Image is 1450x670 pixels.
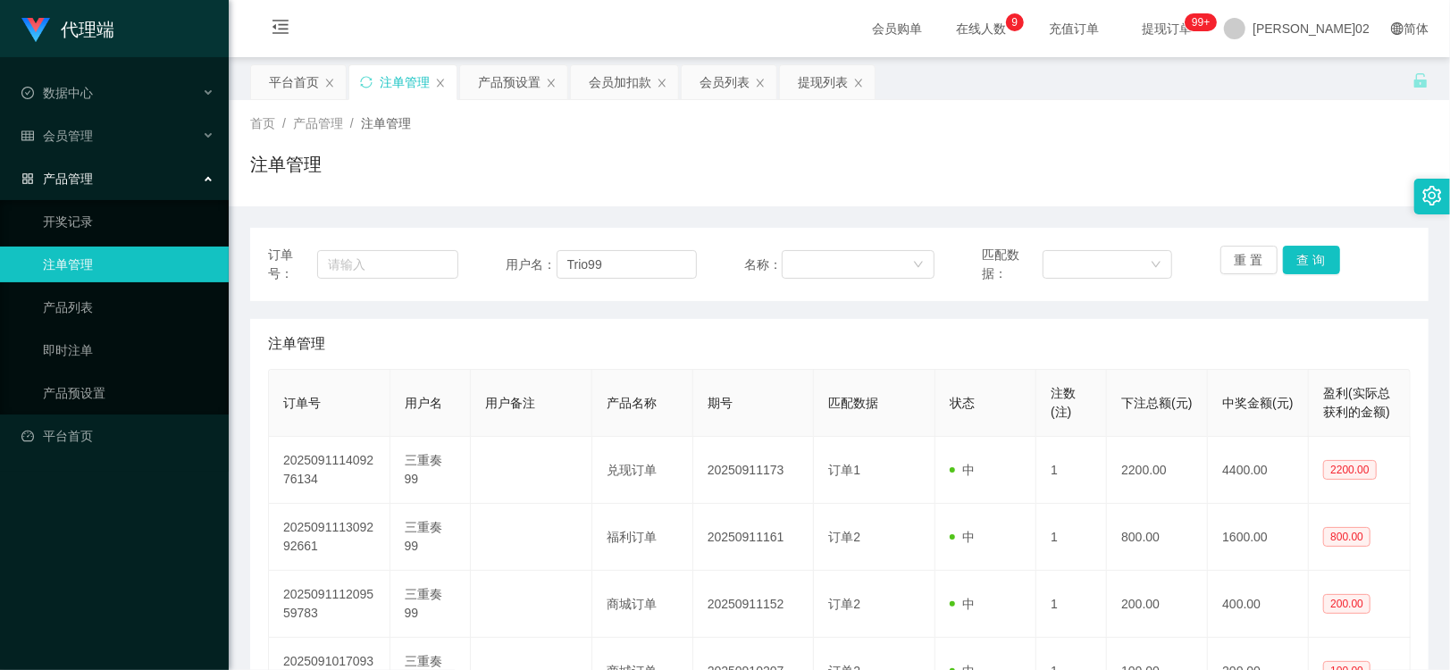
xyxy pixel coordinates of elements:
[962,463,975,477] font: 中
[1422,186,1442,205] i: 图标： 设置
[1404,21,1429,36] font: 简体
[1185,13,1217,31] sup: 1174
[962,597,975,611] font: 中
[506,255,556,274] span: 用户名：
[657,78,667,88] i: 图标： 关闭
[1208,571,1309,638] td: 400.00
[43,375,214,411] a: 产品预设置
[700,65,750,99] div: 会员列表
[350,116,354,130] span: /
[828,597,860,611] span: 订单2
[21,18,50,43] img: logo.9652507e.png
[589,65,651,99] div: 会员加扣款
[1049,21,1099,36] font: 充值订单
[982,246,1043,283] span: 匹配数据：
[1012,13,1018,31] p: 9
[592,437,693,504] td: 兑现订单
[21,172,34,185] i: 图标： AppStore-O
[592,571,693,638] td: 商城订单
[1006,13,1024,31] sup: 9
[1208,437,1309,504] td: 4400.00
[405,396,442,410] span: 用户名
[1151,259,1161,272] i: 图标： 向下
[250,116,275,130] span: 首页
[708,396,733,410] span: 期号
[853,78,864,88] i: 图标： 关闭
[268,246,317,283] span: 订单号：
[592,504,693,571] td: 福利订单
[1323,386,1390,419] span: 盈利(实际总获利的金额)
[1220,246,1278,274] button: 重 置
[293,116,343,130] span: 产品管理
[1107,571,1208,638] td: 200.00
[828,396,878,410] span: 匹配数据
[282,116,286,130] span: /
[21,130,34,142] i: 图标： table
[1412,72,1429,88] i: 图标： 解锁
[269,65,319,99] div: 平台首页
[283,396,321,410] span: 订单号
[755,78,766,88] i: 图标： 关闭
[744,255,782,274] span: 名称：
[950,396,975,410] span: 状态
[1036,571,1107,638] td: 1
[324,78,335,88] i: 图标： 关闭
[1323,460,1376,480] span: 2200.00
[43,86,93,100] font: 数据中心
[43,332,214,368] a: 即时注单
[798,65,848,99] div: 提现列表
[693,437,815,504] td: 20250911173
[317,250,458,279] input: 请输入
[43,289,214,325] a: 产品列表
[435,78,446,88] i: 图标： 关闭
[1323,594,1370,614] span: 200.00
[1051,386,1076,419] span: 注数(注)
[250,151,322,178] h1: 注单管理
[485,396,535,410] span: 用户备注
[380,65,430,99] div: 注单管理
[21,87,34,99] i: 图标： check-circle-o
[1283,246,1340,274] button: 查 询
[607,396,657,410] span: 产品名称
[61,1,114,58] h1: 代理端
[828,530,860,544] span: 订单2
[956,21,1006,36] font: 在线人数
[913,259,924,272] i: 图标： 向下
[1222,396,1293,410] span: 中奖金额(元)
[1121,396,1192,410] span: 下注总额(元)
[478,65,541,99] div: 产品预设置
[390,571,471,638] td: 三重奏99
[546,78,557,88] i: 图标： 关闭
[1208,504,1309,571] td: 1600.00
[390,504,471,571] td: 三重奏99
[1036,437,1107,504] td: 1
[693,504,815,571] td: 20250911161
[21,418,214,454] a: 图标： 仪表板平台首页
[361,116,411,130] span: 注单管理
[43,204,214,239] a: 开奖记录
[269,504,390,571] td: 202509111309292661
[1142,21,1192,36] font: 提现订单
[962,530,975,544] font: 中
[21,21,114,36] a: 代理端
[1036,504,1107,571] td: 1
[269,437,390,504] td: 202509111409276134
[1107,504,1208,571] td: 800.00
[269,571,390,638] td: 202509111209559783
[268,333,325,355] span: 注单管理
[43,172,93,186] font: 产品管理
[43,247,214,282] a: 注单管理
[360,76,373,88] i: 图标: sync
[390,437,471,504] td: 三重奏99
[1107,437,1208,504] td: 2200.00
[250,1,311,58] i: 图标： menu-fold
[1323,527,1370,547] span: 800.00
[1391,22,1404,35] i: 图标： global
[557,250,697,279] input: 请输入
[43,129,93,143] font: 会员管理
[828,463,860,477] span: 订单1
[693,571,815,638] td: 20250911152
